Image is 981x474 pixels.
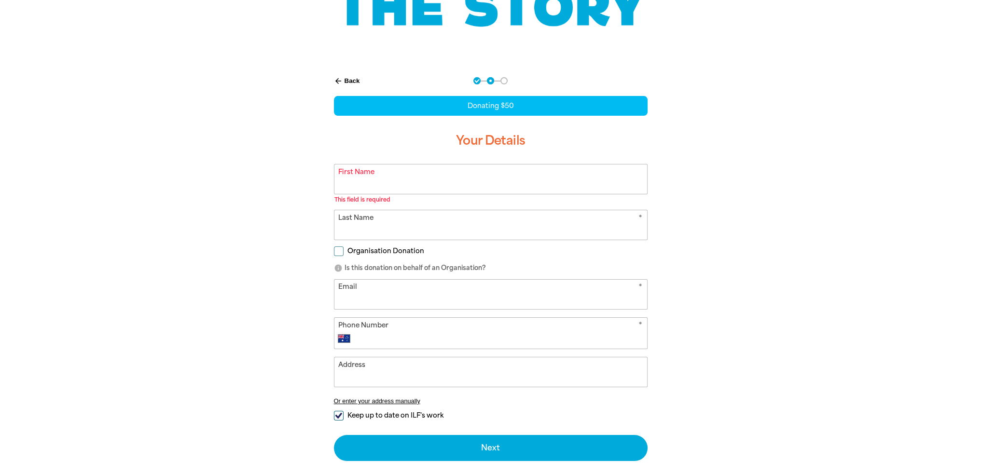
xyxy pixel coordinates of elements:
button: Navigate to step 1 of 3 to enter your donation amount [473,77,481,84]
span: Keep up to date on ILF's work [347,411,443,420]
input: Keep up to date on ILF's work [334,411,344,420]
div: Donating $50 [334,96,648,116]
button: Next [334,435,648,461]
i: info [334,264,343,272]
i: Required [638,320,642,332]
button: Back [330,73,364,89]
span: Organisation Donation [347,246,424,256]
input: Organisation Donation [334,246,344,256]
button: Or enter your address manually [334,397,648,405]
h3: Your Details [334,125,648,156]
i: arrow_back [334,77,343,85]
button: Navigate to step 3 of 3 to enter your payment details [500,77,508,84]
button: Navigate to step 2 of 3 to enter your details [487,77,494,84]
p: Is this donation on behalf of an Organisation? [334,263,648,273]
